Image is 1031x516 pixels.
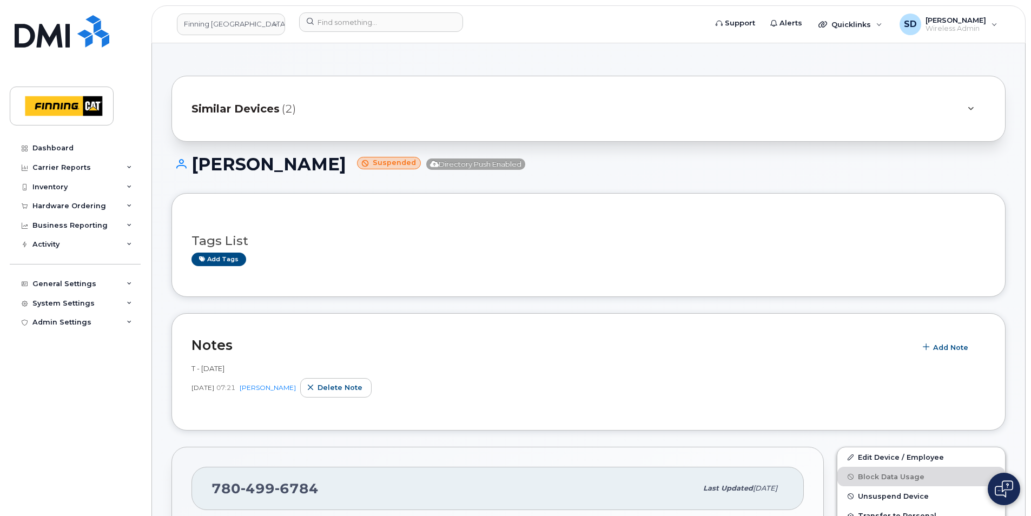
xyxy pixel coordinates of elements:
[171,155,1006,174] h1: [PERSON_NAME]
[191,337,910,353] h2: Notes
[426,158,525,170] span: Directory Push Enabled
[837,447,1005,467] a: Edit Device / Employee
[191,101,280,117] span: Similar Devices
[703,484,753,492] span: Last updated
[837,467,1005,486] button: Block Data Usage
[916,338,977,357] button: Add Note
[212,480,319,497] span: 780
[753,484,777,492] span: [DATE]
[318,382,362,393] span: Delete note
[275,480,319,497] span: 6784
[858,492,929,500] span: Unsuspend Device
[357,157,421,169] small: Suspended
[282,101,296,117] span: (2)
[837,486,1005,506] button: Unsuspend Device
[191,364,224,373] span: T - [DATE]
[300,378,372,398] button: Delete note
[241,480,275,497] span: 499
[191,234,986,248] h3: Tags List
[995,480,1013,498] img: Open chat
[191,253,246,266] a: Add tags
[191,383,214,392] span: [DATE]
[240,383,296,392] a: [PERSON_NAME]
[933,342,968,353] span: Add Note
[216,383,235,392] span: 07:21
